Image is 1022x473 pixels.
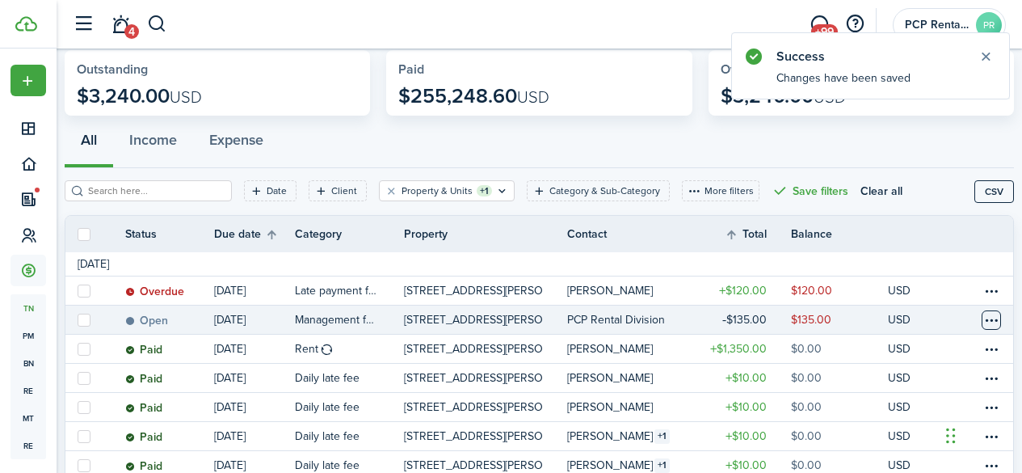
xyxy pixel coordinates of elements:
span: +99 [811,24,838,39]
th: Sort [214,225,295,244]
status: Paid [125,431,162,444]
button: Clear filter [385,184,398,197]
a: USD [888,393,932,421]
input: Search here... [84,184,226,199]
a: [STREET_ADDRESS][PERSON_NAME] [404,335,567,363]
table-amount-description: $0.00 [791,428,822,445]
iframe: Chat Widget [941,395,1022,473]
p: [STREET_ADDRESS][PERSON_NAME] [404,399,543,416]
a: re [11,377,46,404]
a: USD [888,422,932,450]
span: 4 [124,24,139,39]
table-info-title: Daily late fee [295,370,360,386]
p: USD [888,399,911,416]
table-info-title: Late payment fee [295,282,380,299]
p: [STREET_ADDRESS][PERSON_NAME] [404,340,543,357]
button: Close notify [974,45,997,68]
p: USD [888,311,911,328]
a: [STREET_ADDRESS][PERSON_NAME] [404,393,567,421]
table-profile-info-text: [PERSON_NAME] [567,343,653,356]
a: [STREET_ADDRESS][PERSON_NAME] [404,277,567,305]
a: $135.00 [694,306,791,334]
filter-tag-label: Client [331,184,357,198]
table-amount-title: $10.00 [725,370,767,386]
button: Open resource center [841,11,868,38]
a: $120.00 [694,277,791,305]
a: tn [11,294,46,322]
a: USD [888,277,932,305]
a: [PERSON_NAME] [567,364,694,392]
a: [PERSON_NAME] [567,335,694,363]
a: $10.00 [694,422,791,450]
a: Daily late fee [295,393,404,421]
table-amount-description: $0.00 [791,370,822,386]
a: Overdue [125,277,214,305]
filter-tag-label: Date [267,184,287,198]
img: TenantCloud [15,16,37,32]
a: Paid [125,364,214,392]
status: Overdue [125,285,184,298]
a: USD [888,364,932,392]
a: USD [888,306,932,334]
filter-tag: Open filter [379,180,515,201]
table-amount-description: $120.00 [791,282,832,299]
table-profile-info-text: [PERSON_NAME] [567,372,653,385]
a: Paid [125,393,214,421]
a: [DATE] [214,335,295,363]
p: $3,240.00 [77,85,202,108]
p: USD [888,282,911,299]
table-info-title: Daily late fee [295,428,360,445]
a: PCP Rental Division [567,306,694,334]
table-info-title: Daily late fee [295,399,360,416]
th: Contact [567,226,694,243]
th: Property [404,226,567,243]
status: Paid [125,402,162,415]
span: bn [11,349,46,377]
p: [STREET_ADDRESS][PERSON_NAME] [404,282,543,299]
table-info-title: Management fees [295,311,380,328]
button: Clear all [860,180,902,201]
a: mt [11,404,46,432]
a: Messaging [804,4,835,45]
a: Paid [125,422,214,450]
a: Rent [295,335,404,363]
p: [STREET_ADDRESS][PERSON_NAME] [404,428,543,445]
button: Search [147,11,167,38]
a: [DATE] [214,422,295,450]
widget-stats-title: Overdue [721,62,1002,77]
a: [DATE] [214,277,295,305]
button: Save filters [772,180,848,201]
table-amount-description: $0.00 [791,340,822,357]
filter-tag-label: Property & Units [402,184,473,198]
a: $10.00 [694,364,791,392]
a: [PERSON_NAME] [567,393,694,421]
table-amount-title: $10.00 [725,399,767,416]
a: Daily late fee [295,422,404,450]
a: $0.00 [791,422,888,450]
a: [DATE] [214,306,295,334]
table-profile-info-text: [PERSON_NAME] [567,285,653,298]
p: USD [888,428,911,445]
filter-tag: Open filter [527,180,670,201]
a: USD [888,335,932,363]
table-amount-description: $0.00 [791,399,822,416]
a: $1,350.00 [694,335,791,363]
status: Paid [125,344,162,357]
a: $10.00 [694,393,791,421]
a: pm [11,322,46,349]
filter-tag: Open filter [244,180,297,201]
table-amount-title: $120.00 [719,282,767,299]
p: [DATE] [214,428,246,445]
a: Management fees [295,306,404,334]
notify-title: Success [776,47,962,66]
status: Paid [125,373,162,386]
a: [STREET_ADDRESS][PERSON_NAME] [404,306,567,334]
filter-tag-label: Category & Sub-Category [549,184,660,198]
table-counter: 1 [654,429,670,444]
widget-stats-title: Outstanding [77,62,358,77]
table-amount-title: $1,350.00 [710,340,767,357]
a: Notifications [105,4,136,45]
